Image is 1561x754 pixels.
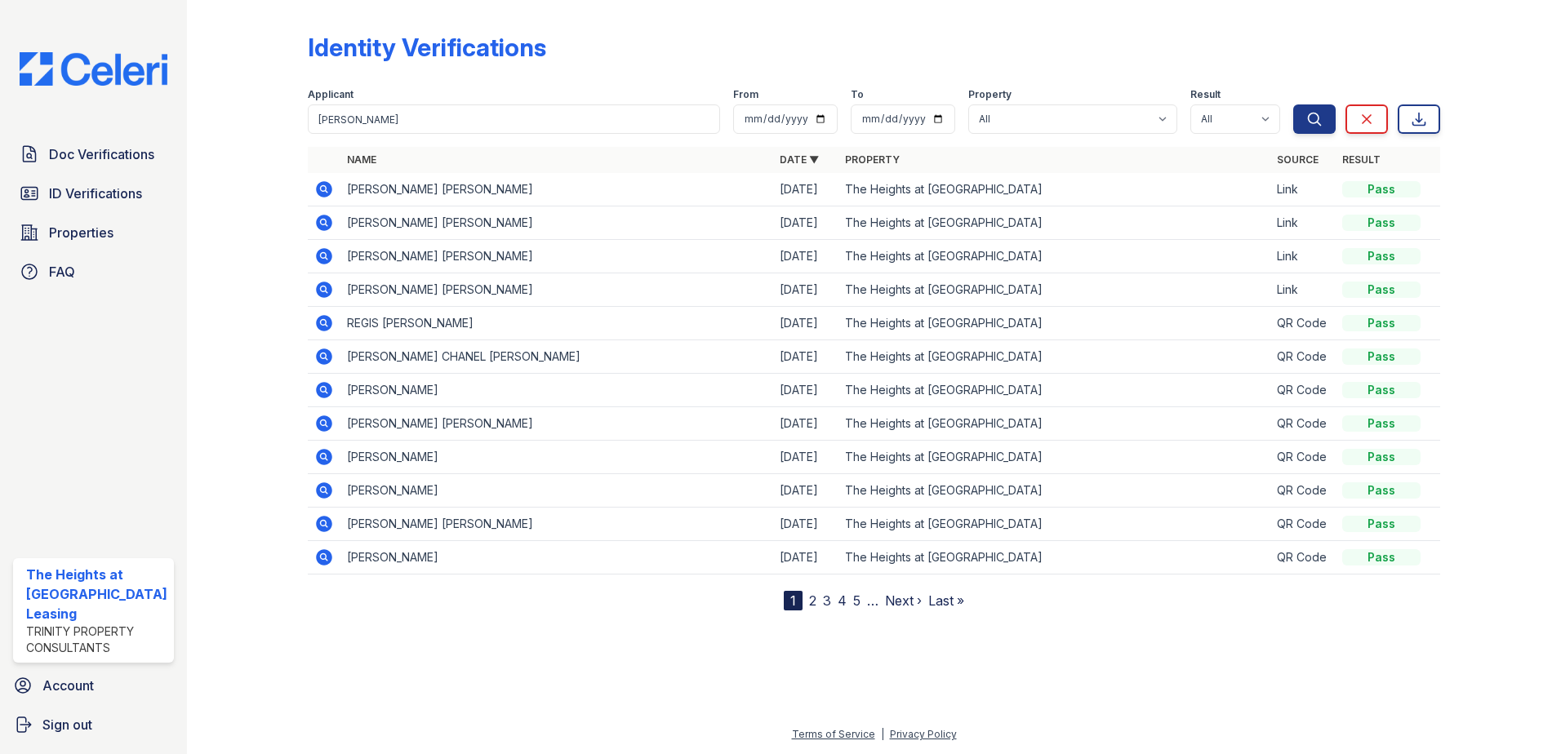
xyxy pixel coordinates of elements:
a: Name [347,153,376,166]
div: Pass [1342,482,1421,499]
td: [PERSON_NAME] [PERSON_NAME] [340,240,773,273]
a: 3 [823,592,831,609]
td: Link [1270,273,1336,307]
td: [PERSON_NAME] [PERSON_NAME] [340,407,773,441]
span: FAQ [49,262,75,282]
div: Identity Verifications [308,33,546,62]
input: Search by name or phone number [308,104,721,134]
td: [DATE] [773,541,838,574]
td: [DATE] [773,240,838,273]
a: Properties [13,216,174,249]
td: The Heights at [GEOGRAPHIC_DATA] [838,240,1271,273]
td: The Heights at [GEOGRAPHIC_DATA] [838,441,1271,474]
span: ID Verifications [49,184,142,203]
span: Doc Verifications [49,144,154,164]
td: Link [1270,206,1336,240]
a: Property [845,153,900,166]
a: 5 [853,592,861,609]
div: Pass [1342,215,1421,231]
td: QR Code [1270,374,1336,407]
td: The Heights at [GEOGRAPHIC_DATA] [838,206,1271,240]
a: Sign out [7,708,180,741]
a: Account [7,669,180,702]
div: Pass [1342,248,1421,264]
a: Last » [928,592,964,609]
td: [PERSON_NAME] [PERSON_NAME] [340,206,773,240]
a: Date ▼ [780,153,819,166]
td: QR Code [1270,307,1336,340]
td: [DATE] [773,307,838,340]
td: The Heights at [GEOGRAPHIC_DATA] [838,374,1271,407]
td: QR Code [1270,474,1336,508]
td: [DATE] [773,173,838,206]
div: The Heights at [GEOGRAPHIC_DATA] Leasing [26,565,167,623]
img: CE_Logo_Blue-a8612792a0a2168367f1c8372b55b34899dd931a85d93a1a3d3e32e68fde9ad4.png [7,52,180,86]
td: [PERSON_NAME] [340,441,773,474]
td: [PERSON_NAME] [340,474,773,508]
a: Privacy Policy [890,728,957,740]
td: [DATE] [773,441,838,474]
td: [DATE] [773,474,838,508]
td: The Heights at [GEOGRAPHIC_DATA] [838,273,1271,307]
a: Doc Verifications [13,138,174,171]
div: 1 [784,591,803,610]
td: QR Code [1270,340,1336,374]
td: [PERSON_NAME] [PERSON_NAME] [340,173,773,206]
div: Trinity Property Consultants [26,623,167,656]
td: [DATE] [773,340,838,374]
td: [PERSON_NAME] [PERSON_NAME] [340,508,773,541]
td: The Heights at [GEOGRAPHIC_DATA] [838,541,1271,574]
td: QR Code [1270,541,1336,574]
div: Pass [1342,382,1421,398]
td: The Heights at [GEOGRAPHIC_DATA] [838,407,1271,441]
td: The Heights at [GEOGRAPHIC_DATA] [838,508,1271,541]
div: Pass [1342,348,1421,365]
span: Sign out [42,715,92,734]
td: REGIS [PERSON_NAME] [340,307,773,340]
div: Pass [1342,549,1421,565]
a: FAQ [13,255,174,288]
td: [PERSON_NAME] [PERSON_NAME] [340,273,773,307]
td: The Heights at [GEOGRAPHIC_DATA] [838,474,1271,508]
a: Terms of Service [792,728,875,740]
label: Result [1190,88,1221,101]
div: Pass [1342,449,1421,465]
a: ID Verifications [13,177,174,210]
span: … [867,591,878,610]
td: [DATE] [773,206,838,240]
a: Source [1277,153,1319,166]
div: Pass [1342,516,1421,532]
td: QR Code [1270,508,1336,541]
td: [PERSON_NAME] [340,541,773,574]
td: [DATE] [773,374,838,407]
div: Pass [1342,181,1421,197]
a: 4 [838,592,847,609]
td: The Heights at [GEOGRAPHIC_DATA] [838,340,1271,374]
span: Properties [49,223,113,242]
td: Link [1270,240,1336,273]
td: The Heights at [GEOGRAPHIC_DATA] [838,173,1271,206]
td: [PERSON_NAME] CHANEL [PERSON_NAME] [340,340,773,374]
div: | [881,728,884,740]
a: Next › [885,592,922,609]
td: Link [1270,173,1336,206]
td: QR Code [1270,441,1336,474]
td: [DATE] [773,508,838,541]
td: [DATE] [773,273,838,307]
div: Pass [1342,415,1421,432]
label: Property [968,88,1012,101]
td: QR Code [1270,407,1336,441]
td: [DATE] [773,407,838,441]
label: Applicant [308,88,354,101]
td: The Heights at [GEOGRAPHIC_DATA] [838,307,1271,340]
div: Pass [1342,282,1421,298]
label: From [733,88,758,101]
span: Account [42,676,94,695]
td: [PERSON_NAME] [340,374,773,407]
a: Result [1342,153,1381,166]
div: Pass [1342,315,1421,331]
a: 2 [809,592,816,609]
label: To [851,88,864,101]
